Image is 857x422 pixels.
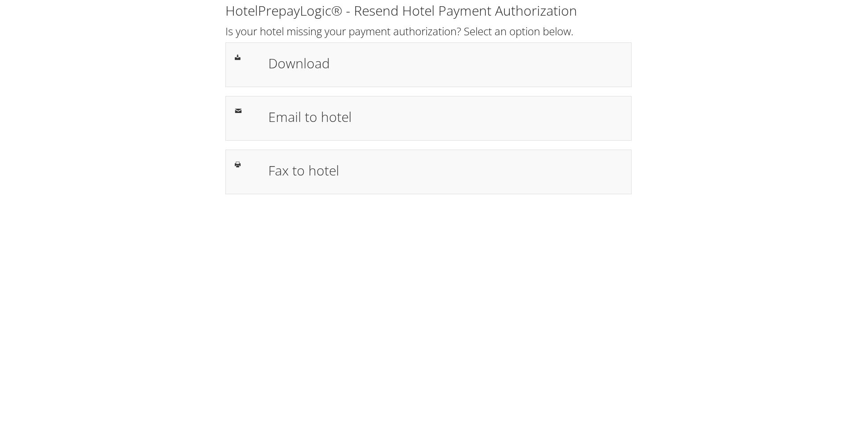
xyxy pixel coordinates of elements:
[225,24,632,39] h2: Is your hotel missing your payment authorization? Select an option below.
[225,1,632,20] h1: HotelPrepayLogic® - Resend Hotel Payment Authorization
[225,150,632,194] a: Fax to hotel
[225,96,632,141] a: Email to hotel
[268,160,622,180] h1: Fax to hotel
[225,42,632,87] a: Download
[268,53,622,73] h1: Download
[268,107,622,127] h1: Email to hotel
